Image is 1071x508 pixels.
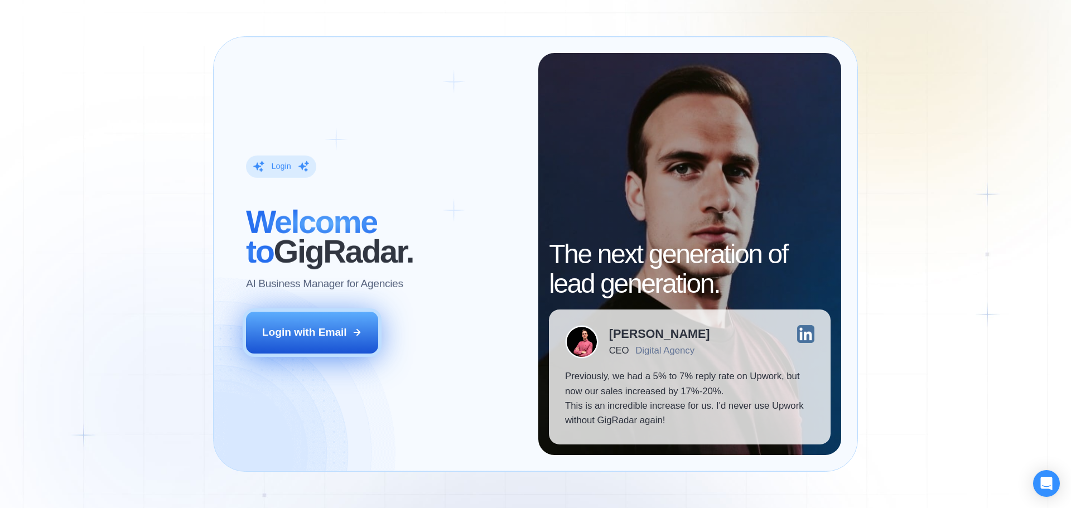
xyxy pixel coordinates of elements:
div: Open Intercom Messenger [1033,470,1060,497]
p: Previously, we had a 5% to 7% reply rate on Upwork, but now our sales increased by 17%-20%. This ... [565,369,814,428]
div: Login [271,161,291,172]
p: AI Business Manager for Agencies [246,277,403,291]
span: Welcome to [246,204,377,269]
div: [PERSON_NAME] [609,328,710,340]
h2: The next generation of lead generation. [549,240,831,299]
h2: ‍ GigRadar. [246,207,522,267]
div: Digital Agency [635,345,694,356]
div: CEO [609,345,629,356]
div: Login with Email [262,325,347,340]
button: Login with Email [246,312,379,353]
